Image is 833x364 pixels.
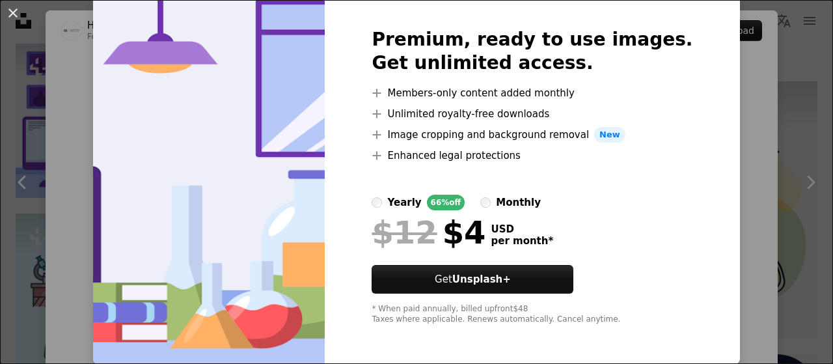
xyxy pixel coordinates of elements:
[372,28,692,75] h2: Premium, ready to use images. Get unlimited access.
[372,197,382,208] input: yearly66%off
[372,304,692,325] div: * When paid annually, billed upfront $48 Taxes where applicable. Renews automatically. Cancel any...
[372,148,692,163] li: Enhanced legal protections
[387,195,421,210] div: yearly
[496,195,541,210] div: monthly
[480,197,491,208] input: monthly
[372,127,692,143] li: Image cropping and background removal
[372,216,485,249] div: $4
[427,195,465,210] div: 66% off
[594,127,625,143] span: New
[491,223,553,235] span: USD
[372,265,573,294] button: GetUnsplash+
[452,273,511,285] strong: Unsplash+
[372,216,437,249] span: $12
[491,235,553,247] span: per month *
[372,85,692,101] li: Members-only content added monthly
[372,106,692,122] li: Unlimited royalty-free downloads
